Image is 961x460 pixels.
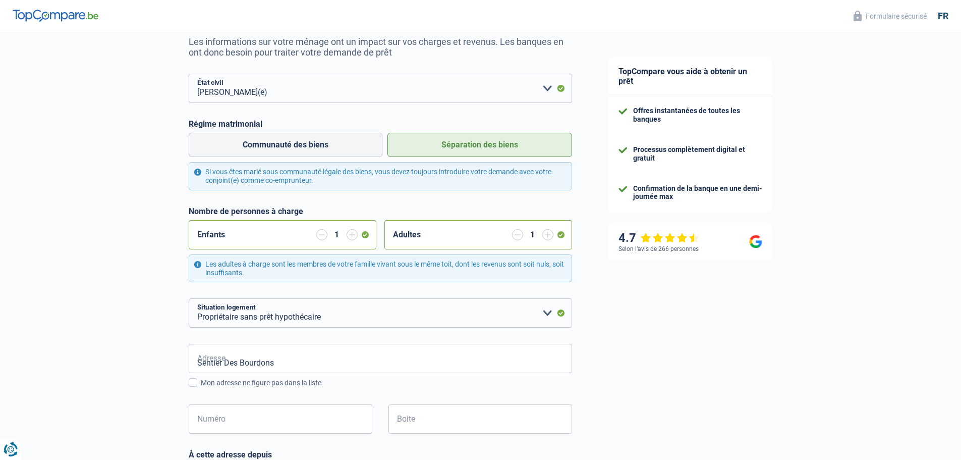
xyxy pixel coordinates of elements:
div: Mon adresse ne figure pas dans la liste [201,378,572,388]
img: TopCompare Logo [13,10,98,22]
label: Séparation des biens [387,133,572,157]
label: À cette adresse depuis [189,450,572,459]
div: 1 [528,231,537,239]
label: Enfants [197,231,225,239]
div: 4.7 [618,231,700,245]
div: TopCompare vous aide à obtenir un prêt [608,57,772,96]
label: Communauté des biens [189,133,382,157]
p: Les informations sur votre ménage ont un impact sur vos charges et revenus. Les banques en ont do... [189,36,572,58]
div: fr [938,11,948,22]
label: Adultes [393,231,421,239]
label: Régime matrimonial [189,119,572,129]
div: 1 [332,231,342,239]
div: Processus complètement digital et gratuit [633,145,762,163]
div: Selon l’avis de 266 personnes [618,245,699,252]
button: Formulaire sécurisé [847,8,933,24]
label: Nombre de personnes à charge [189,207,303,216]
div: Les adultes à charge sont les membres de votre famille vivant sous le même toit, dont les revenus... [189,254,572,283]
div: Si vous êtes marié sous communauté légale des biens, vous devez toujours introduire votre demande... [189,162,572,190]
div: Offres instantanées de toutes les banques [633,107,762,124]
div: Confirmation de la banque en une demi-journée max [633,184,762,201]
input: Sélectionnez votre adresse dans la barre de recherche [189,344,572,373]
